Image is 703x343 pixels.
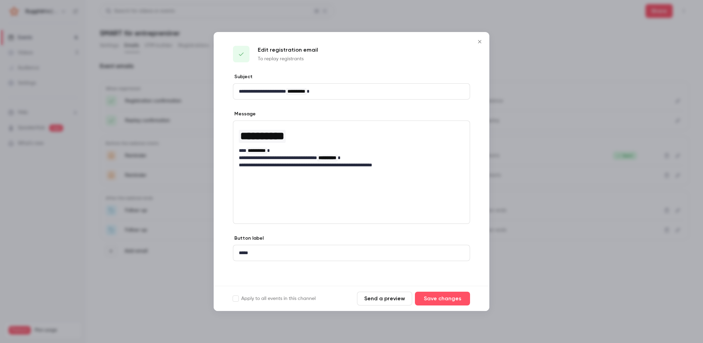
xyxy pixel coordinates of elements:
div: editor [233,84,470,99]
label: Message [233,111,256,117]
button: Send a preview [357,292,412,305]
div: editor [233,245,470,261]
div: editor [233,121,470,173]
p: To replay registrants [258,55,318,62]
button: Close [473,35,487,49]
label: Apply to all events in this channel [233,295,316,302]
p: Edit registration email [258,46,318,54]
label: Subject [233,73,253,80]
button: Save changes [415,292,470,305]
label: Button label [233,235,264,242]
